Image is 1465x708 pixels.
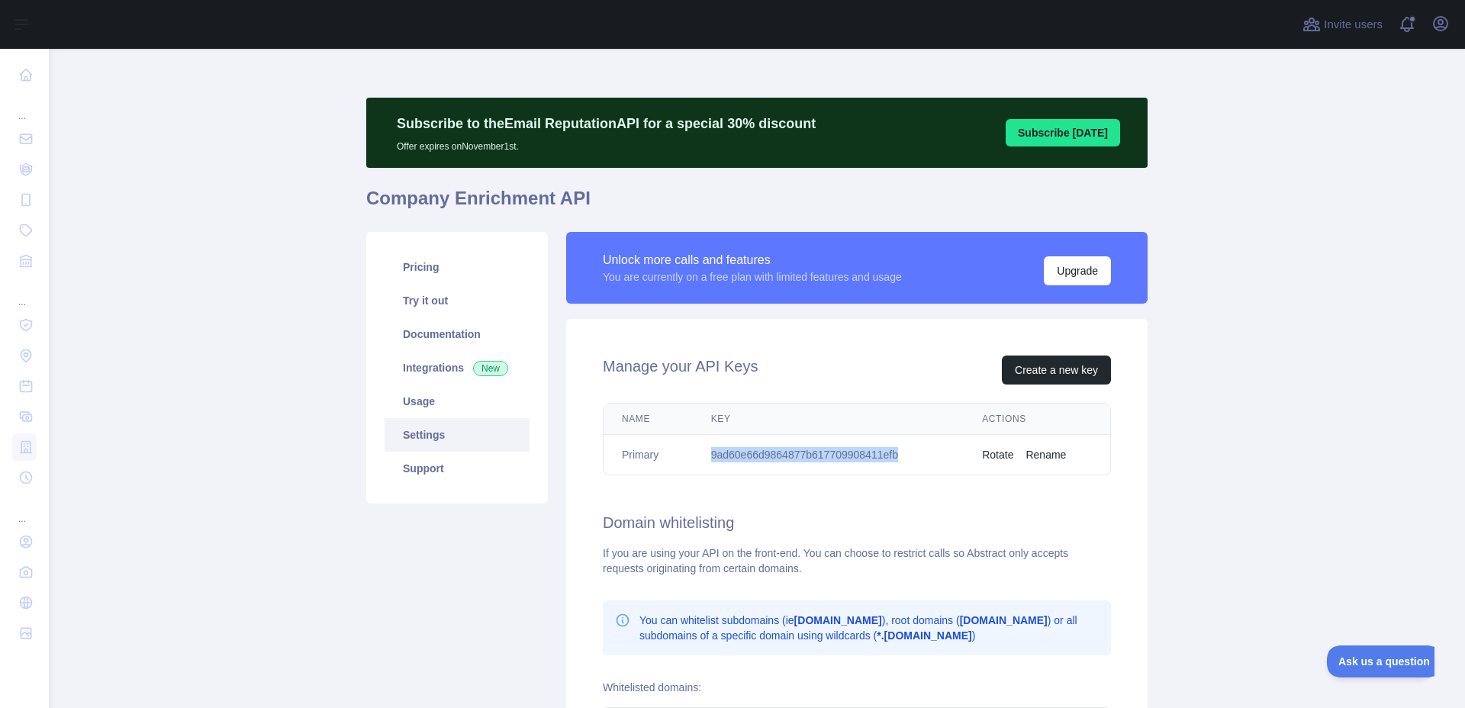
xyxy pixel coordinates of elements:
[603,512,1111,533] h2: Domain whitelisting
[603,681,701,694] label: Whitelisted domains:
[385,385,530,418] a: Usage
[604,404,693,435] th: Name
[877,629,971,642] b: *.[DOMAIN_NAME]
[12,494,37,525] div: ...
[473,361,508,376] span: New
[603,251,902,269] div: Unlock more calls and features
[385,284,530,317] a: Try it out
[604,435,693,475] td: Primary
[1299,12,1386,37] button: Invite users
[385,351,530,385] a: Integrations New
[1025,447,1066,462] button: Rename
[603,269,902,285] div: You are currently on a free plan with limited features and usage
[12,278,37,308] div: ...
[639,613,1099,643] p: You can whitelist subdomains (ie ), root domains ( ) or all subdomains of a specific domain using...
[964,404,1110,435] th: Actions
[385,250,530,284] a: Pricing
[12,92,37,122] div: ...
[960,614,1048,626] b: [DOMAIN_NAME]
[693,404,964,435] th: Key
[397,113,816,134] p: Subscribe to the Email Reputation API for a special 30 % discount
[603,545,1111,576] div: If you are using your API on the front-end. You can choose to restrict calls so Abstract only acc...
[397,134,816,153] p: Offer expires on November 1st.
[603,356,758,385] h2: Manage your API Keys
[1002,356,1111,385] button: Create a new key
[366,186,1148,223] h1: Company Enrichment API
[1006,119,1120,146] button: Subscribe [DATE]
[385,418,530,452] a: Settings
[1324,16,1383,34] span: Invite users
[1327,645,1434,677] iframe: Toggle Customer Support
[794,614,882,626] b: [DOMAIN_NAME]
[1044,256,1111,285] button: Upgrade
[385,452,530,485] a: Support
[385,317,530,351] a: Documentation
[982,447,1013,462] button: Rotate
[693,435,964,475] td: 9ad60e66d9864877b617709908411efb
